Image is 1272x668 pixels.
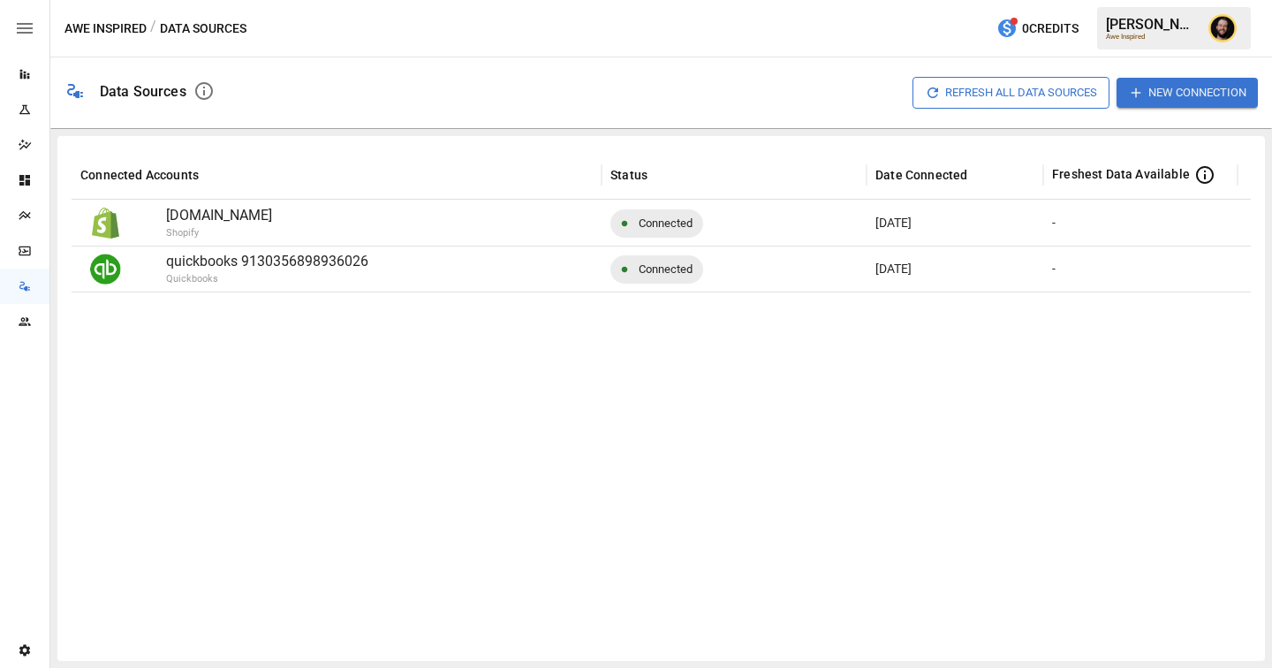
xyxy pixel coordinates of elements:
[628,201,703,246] span: Connected
[90,208,121,239] img: Shopify Logo
[1117,78,1258,107] button: New Connection
[201,163,225,187] button: Sort
[875,168,967,182] div: Date Connected
[867,246,1043,292] div: Sep 04 2025
[80,168,199,182] div: Connected Accounts
[610,168,647,182] div: Status
[1052,247,1056,292] div: -
[90,254,121,285] img: Quickbooks Logo
[150,18,156,40] div: /
[1106,33,1198,41] div: Awe Inspired
[100,83,186,100] div: Data Sources
[166,205,593,226] p: [DOMAIN_NAME]
[867,200,1043,246] div: Sep 05 2025
[1052,201,1056,246] div: -
[166,226,687,241] p: Shopify
[1208,14,1237,42] img: Ciaran Nugent
[969,163,994,187] button: Sort
[64,18,147,40] button: Awe Inspired
[166,251,593,272] p: quickbooks 9130356898936026
[628,247,703,292] span: Connected
[1106,16,1198,33] div: [PERSON_NAME]
[1052,165,1190,183] span: Freshest Data Available
[166,272,687,287] p: Quickbooks
[1022,18,1079,40] span: 0 Credits
[649,163,674,187] button: Sort
[989,12,1086,45] button: 0Credits
[912,77,1109,108] button: Refresh All Data Sources
[1198,4,1247,53] button: Ciaran Nugent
